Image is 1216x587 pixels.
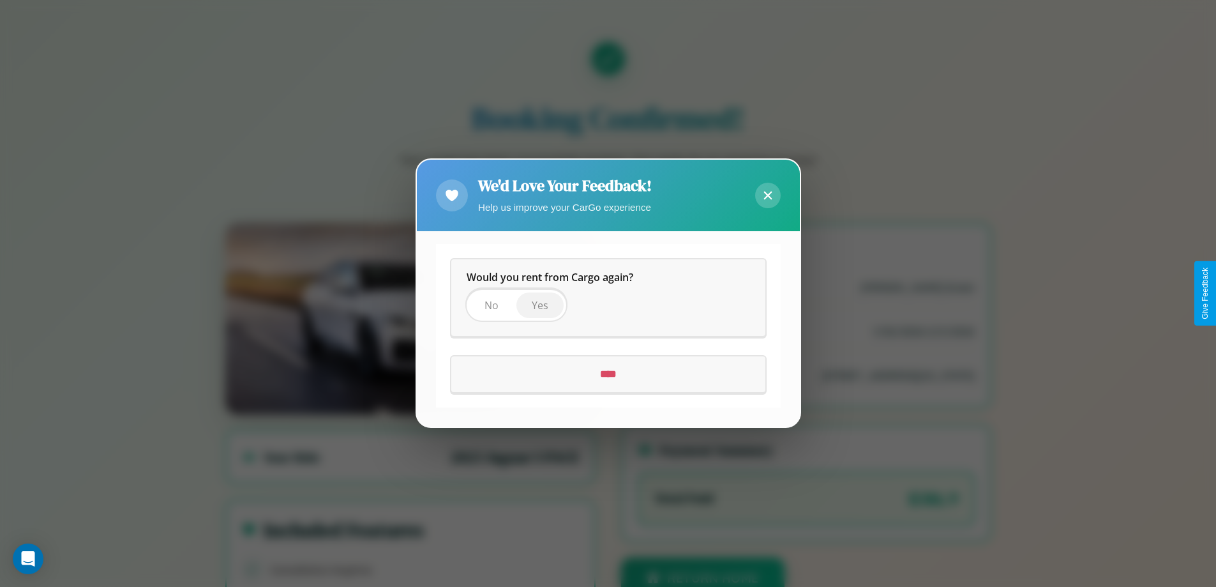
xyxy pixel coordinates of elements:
div: Give Feedback [1201,268,1210,319]
h2: We'd Love Your Feedback! [478,175,652,196]
span: No [484,299,499,313]
p: Help us improve your CarGo experience [478,199,652,216]
span: Would you rent from Cargo again? [467,271,633,285]
span: Yes [532,299,548,313]
div: Open Intercom Messenger [13,544,43,574]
